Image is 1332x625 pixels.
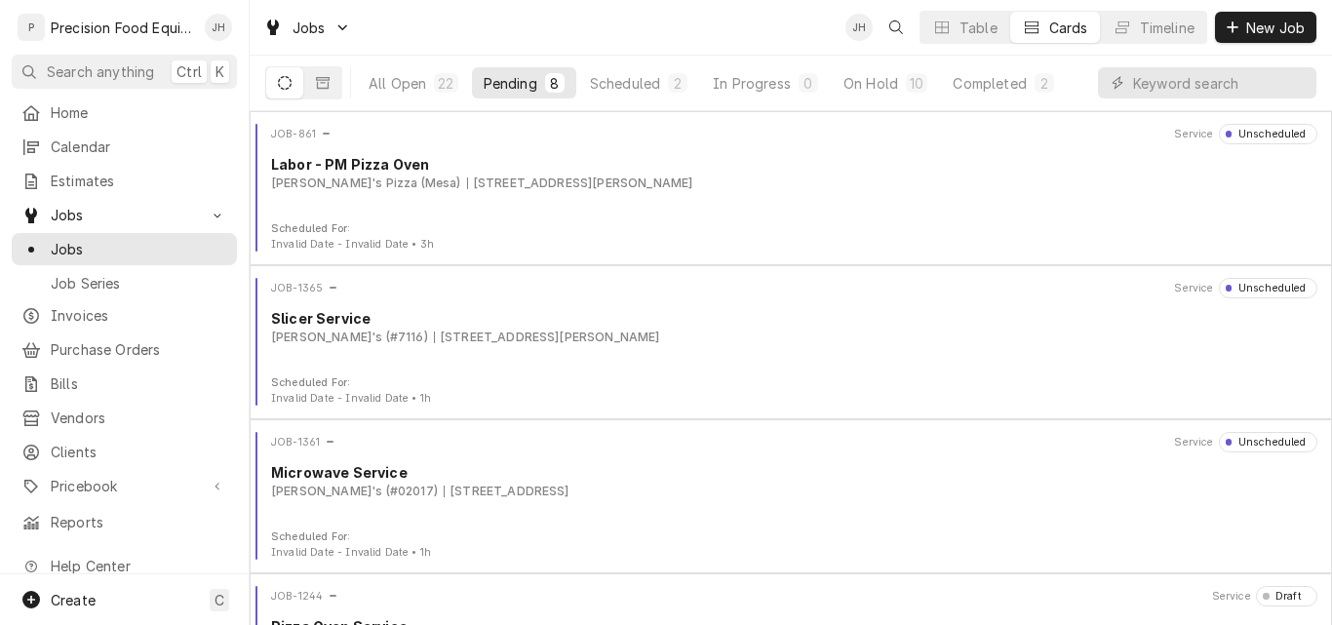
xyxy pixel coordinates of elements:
[257,432,1324,451] div: Card Header
[1219,432,1317,451] div: Object Status
[1174,435,1213,450] div: Object Extra Context Header
[1212,586,1317,605] div: Card Header Secondary Content
[271,308,1317,329] div: Object Title
[51,273,227,293] span: Job Series
[12,165,237,197] a: Estimates
[271,529,431,561] div: Card Footer Extra Context
[1038,73,1050,94] div: 2
[18,14,45,41] div: P
[250,265,1332,419] div: Job Card: JOB-1365
[51,239,227,259] span: Jobs
[1256,586,1317,605] div: Object Status
[467,175,693,192] div: Object Subtext Secondary
[12,267,237,299] a: Job Series
[1174,281,1213,296] div: Object Extra Context Header
[271,127,316,142] div: Object ID
[51,592,96,608] span: Create
[713,73,791,94] div: In Progress
[215,61,224,82] span: K
[271,529,431,545] div: Object Extra Context Footer Label
[12,550,237,582] a: Go to Help Center
[257,221,1324,253] div: Card Footer
[953,73,1026,94] div: Completed
[12,55,237,89] button: Search anythingCtrlK
[271,175,460,192] div: Object Subtext Primary
[51,18,194,38] div: Precision Food Equipment LLC
[881,12,912,43] button: Open search
[271,483,438,500] div: Object Subtext Primary
[590,73,660,94] div: Scheduled
[12,199,237,231] a: Go to Jobs
[910,73,923,94] div: 10
[257,375,1324,407] div: Card Footer
[1232,281,1306,296] div: Unscheduled
[51,137,227,157] span: Calendar
[1232,435,1306,450] div: Unscheduled
[255,12,359,44] a: Go to Jobs
[1140,18,1195,38] div: Timeline
[271,435,320,450] div: Object ID
[1232,127,1306,142] div: Unscheduled
[271,545,431,561] div: Object Extra Context Footer Value
[250,419,1332,573] div: Job Card: JOB-1361
[51,442,227,462] span: Clients
[271,154,1317,175] div: Object Title
[51,102,227,123] span: Home
[845,14,873,41] div: JH
[293,18,326,38] span: Jobs
[257,308,1324,346] div: Card Body
[271,238,434,251] span: Invalid Date - Invalid Date • 3h
[271,589,323,605] div: Object ID
[803,73,814,94] div: 0
[271,124,332,143] div: Card Header Primary Content
[672,73,684,94] div: 2
[215,590,224,610] span: C
[12,436,237,468] a: Clients
[51,339,227,360] span: Purchase Orders
[1049,18,1088,38] div: Cards
[484,73,537,94] div: Pending
[271,432,335,451] div: Card Header Primary Content
[1219,278,1317,297] div: Object Status
[12,233,237,265] a: Jobs
[1270,589,1302,605] div: Draft
[271,329,428,346] div: Object Subtext Primary
[257,154,1324,192] div: Card Body
[271,237,434,253] div: Object Extra Context Footer Value
[843,73,898,94] div: On Hold
[1242,18,1309,38] span: New Job
[250,111,1332,265] div: Job Card: JOB-861
[257,586,1324,605] div: Card Header
[257,462,1324,500] div: Card Body
[205,14,232,41] div: Jason Hertel's Avatar
[271,221,434,253] div: Card Footer Extra Context
[369,73,426,94] div: All Open
[12,402,237,434] a: Vendors
[12,97,237,129] a: Home
[271,586,338,605] div: Card Header Primary Content
[12,299,237,332] a: Invoices
[176,61,202,82] span: Ctrl
[1174,127,1213,142] div: Object Extra Context Header
[51,373,227,394] span: Bills
[1212,589,1251,605] div: Object Extra Context Header
[12,333,237,366] a: Purchase Orders
[1215,12,1316,43] button: New Job
[51,512,227,532] span: Reports
[1174,278,1317,297] div: Card Header Secondary Content
[271,546,431,559] span: Invalid Date - Invalid Date • 1h
[271,462,1317,483] div: Object Title
[257,124,1324,143] div: Card Header
[271,392,431,405] span: Invalid Date - Invalid Date • 1h
[845,14,873,41] div: Jason Hertel's Avatar
[51,408,227,428] span: Vendors
[271,281,323,296] div: Object ID
[271,221,434,237] div: Object Extra Context Footer Label
[271,278,338,297] div: Card Header Primary Content
[12,506,237,538] a: Reports
[257,278,1324,297] div: Card Header
[271,483,1317,500] div: Object Subtext
[438,73,453,94] div: 22
[47,61,154,82] span: Search anything
[434,329,660,346] div: Object Subtext Secondary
